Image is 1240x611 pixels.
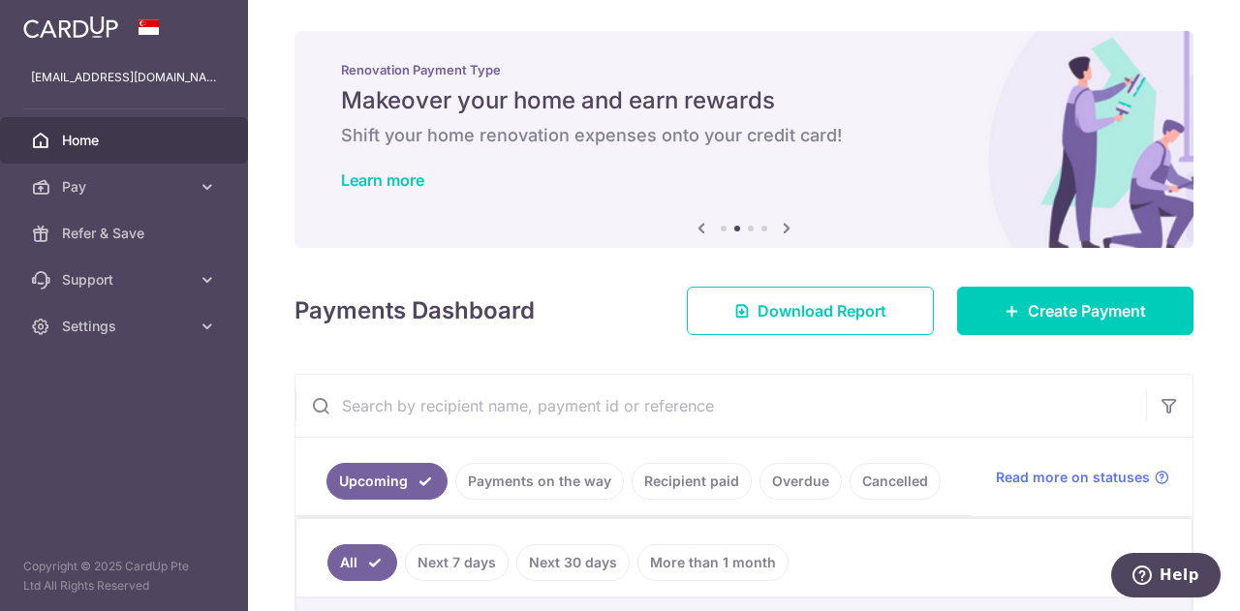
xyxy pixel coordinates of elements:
h6: Shift your home renovation expenses onto your credit card! [341,124,1147,147]
a: All [327,544,397,581]
input: Search by recipient name, payment id or reference [295,375,1146,437]
iframe: Opens a widget where you can find more information [1111,553,1221,601]
a: Download Report [687,287,934,335]
a: Create Payment [957,287,1193,335]
a: Cancelled [850,463,941,500]
a: Next 7 days [405,544,509,581]
a: Overdue [759,463,842,500]
a: Next 30 days [516,544,630,581]
h5: Makeover your home and earn rewards [341,85,1147,116]
a: Read more on statuses [996,468,1169,487]
span: Create Payment [1028,299,1146,322]
img: CardUp [23,15,118,39]
a: Upcoming [326,463,448,500]
a: Payments on the way [455,463,624,500]
h4: Payments Dashboard [294,293,535,328]
span: Download Report [758,299,886,322]
span: Read more on statuses [996,468,1150,487]
p: [EMAIL_ADDRESS][DOMAIN_NAME] [31,68,217,87]
span: Home [62,131,190,150]
p: Renovation Payment Type [341,62,1147,77]
a: Recipient paid [632,463,752,500]
span: Settings [62,317,190,336]
span: Support [62,270,190,290]
span: Refer & Save [62,224,190,243]
a: Learn more [341,170,424,190]
span: Pay [62,177,190,197]
a: More than 1 month [637,544,789,581]
img: Renovation banner [294,31,1193,248]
